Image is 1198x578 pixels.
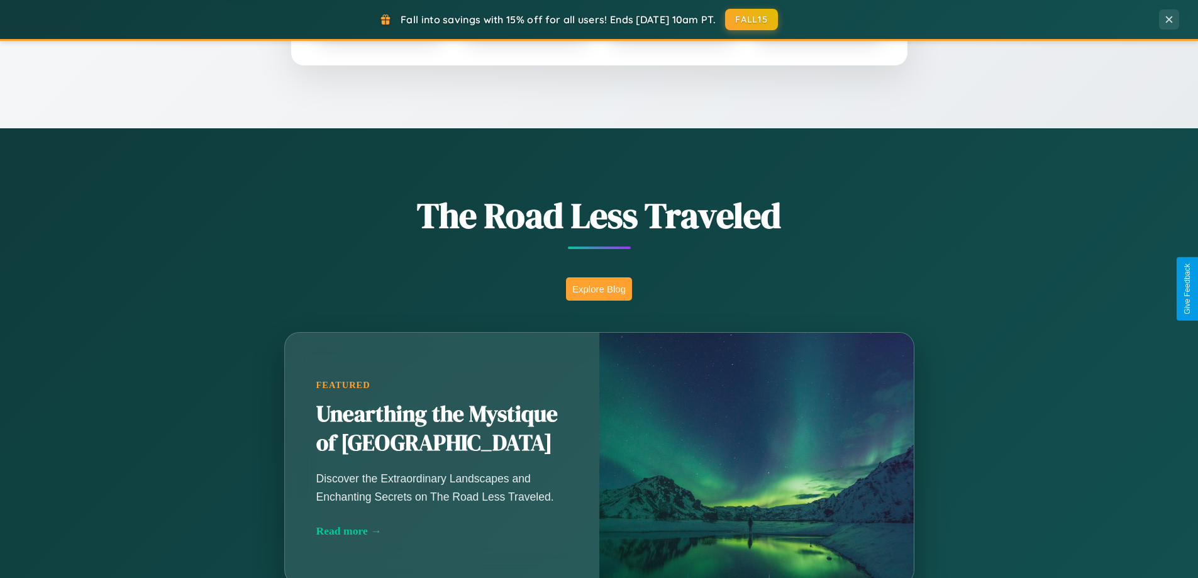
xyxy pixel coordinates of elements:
h2: Unearthing the Mystique of [GEOGRAPHIC_DATA] [316,400,568,458]
button: FALL15 [725,9,778,30]
div: Featured [316,380,568,391]
h1: The Road Less Traveled [222,191,977,240]
button: Explore Blog [566,277,632,301]
div: Read more → [316,525,568,538]
span: Fall into savings with 15% off for all users! Ends [DATE] 10am PT. [401,13,716,26]
div: Give Feedback [1183,264,1192,314]
p: Discover the Extraordinary Landscapes and Enchanting Secrets on The Road Less Traveled. [316,470,568,505]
